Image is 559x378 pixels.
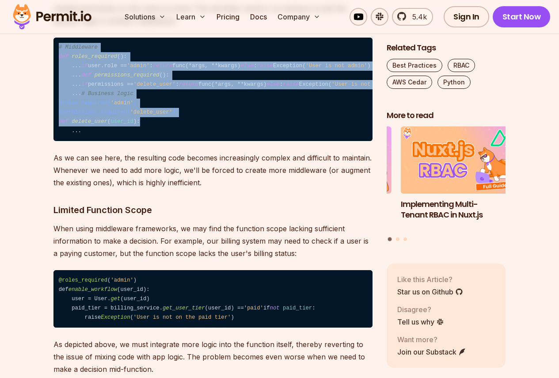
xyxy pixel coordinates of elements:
h3: Limited Function Scope [53,203,373,217]
span: # Business logic [81,91,133,97]
span: 'User is not admin' [306,63,368,69]
p: When using middleware frameworks, we may find the function scope lacking sufficient information t... [53,222,373,260]
span: not [270,305,280,311]
div: Posts [387,126,506,242]
a: RBAC [448,59,475,72]
span: 'admin' [127,63,149,69]
span: 'User is not admin' [331,81,393,88]
a: Sign In [444,6,489,27]
code: ( ) def (user_id): user = User. (user_id) paid_tier = billing_service. (user_id) == if : raise ( ) [53,270,373,328]
span: else [240,63,253,69]
span: 'admin' [110,100,133,106]
span: # Middleware [59,44,98,50]
button: Company [274,8,324,26]
span: def [59,53,68,60]
span: get_user_tier [163,305,205,311]
a: Pricing [213,8,243,26]
a: Tell us why [397,316,444,327]
span: permissions_required [95,72,160,78]
img: How to Use JWTs for Authorization: Best Practices and Common Mistakes [272,126,392,194]
span: user_id [110,118,133,125]
p: Disagree? [397,304,444,314]
h2: More to read [387,110,506,121]
a: 5.4k [392,8,433,26]
code: (): ... user.role == : func(*args, **kwargs) : Exception( ) ... (): ... permissions == : func(*ar... [53,38,373,141]
button: Go to slide 3 [403,237,407,241]
a: Join our Substack [397,346,466,357]
span: @permissions_required( ) [59,109,176,115]
img: Permit logo [9,2,95,32]
button: Solutions [121,8,169,26]
span: @roles_required( ) [59,100,137,106]
a: AWS Cedar [387,76,432,89]
span: get [110,296,120,302]
span: return [179,81,198,88]
span: paid_tier [283,305,312,311]
span: 'admin' [110,277,133,283]
a: Star us on Github [397,286,463,297]
p: As depicted above, we must integrate more logic into the function itself, thereby reverting to th... [53,338,373,375]
li: 1 of 3 [401,126,520,232]
span: if [81,81,88,88]
span: raise [257,63,273,69]
span: 'User is not on the paid tier' [133,314,231,321]
span: 'paid' [244,305,263,311]
span: else [266,81,279,88]
h2: Related Tags [387,42,506,53]
span: def [59,118,68,125]
span: 'delete_user' [130,109,172,115]
span: roles_required [72,53,117,60]
h3: Implementing Multi-Tenant RBAC in Nuxt.js [401,199,520,221]
button: Go to slide 2 [396,237,399,241]
button: Learn [173,8,209,26]
span: if [81,63,88,69]
a: Python [437,76,471,89]
button: Go to slide 1 [388,237,392,241]
a: Implementing Multi-Tenant RBAC in Nuxt.jsImplementing Multi-Tenant RBAC in Nuxt.js [401,126,520,232]
span: delete_user [72,118,107,125]
span: 'delete_user' [133,81,176,88]
span: @roles_required [59,277,107,283]
a: Best Practices [387,59,442,72]
li: 3 of 3 [272,126,392,232]
p: Like this Article? [397,274,463,284]
a: Start Now [493,6,551,27]
a: Docs [247,8,270,26]
span: raise [283,81,299,88]
span: Exception [101,314,130,321]
h3: How to Use JWTs for Authorization: Best Practices and Common Mistakes [272,199,392,231]
img: Implementing Multi-Tenant RBAC in Nuxt.js [401,126,520,194]
span: return [153,63,172,69]
p: As we can see here, the resulting code becomes increasingly complex and difficult to maintain. Wh... [53,152,373,189]
p: Want more? [397,334,466,344]
span: enable_workflow [68,286,117,293]
span: 5.4k [407,11,427,22]
span: def [81,72,91,78]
